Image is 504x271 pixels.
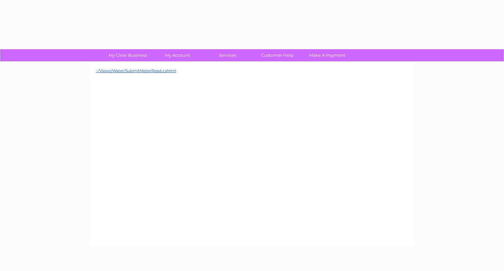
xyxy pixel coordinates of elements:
[300,49,354,61] a: Make A Payment
[96,68,176,73] a: ~/Views/Water/SubmitMeterRead.cshtml
[250,49,304,61] a: Customer Help
[151,49,205,61] a: My Account
[200,49,255,61] a: Services
[101,49,155,61] a: My Clear Business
